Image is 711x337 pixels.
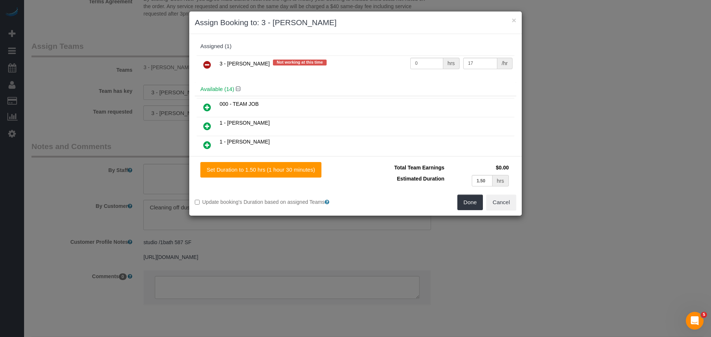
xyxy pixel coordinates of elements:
[493,175,509,186] div: hrs
[443,58,460,69] div: hrs
[200,86,511,92] h4: Available (14)
[397,176,444,182] span: Estimated Duration
[701,312,707,318] span: 5
[220,101,259,107] span: 000 - TEAM JOB
[195,198,350,206] label: Update booking's Duration based on assigned Teams
[497,58,513,69] div: /hr
[686,312,704,330] iframe: Intercom live chat
[446,162,511,173] td: $0.00
[220,139,270,145] span: 1 - [PERSON_NAME]
[457,195,483,210] button: Done
[512,16,516,24] button: ×
[486,195,516,210] button: Cancel
[220,120,270,126] span: 1 - [PERSON_NAME]
[361,162,446,173] td: Total Team Earnings
[273,60,327,65] span: Not working at this time
[195,17,516,28] h3: Assign Booking to: 3 - [PERSON_NAME]
[220,61,270,67] span: 3 - [PERSON_NAME]
[200,43,511,50] div: Assigned (1)
[200,162,321,178] button: Set Duration to 1.50 hrs (1 hour 30 minutes)
[195,200,200,205] input: Update booking's Duration based on assigned Teams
